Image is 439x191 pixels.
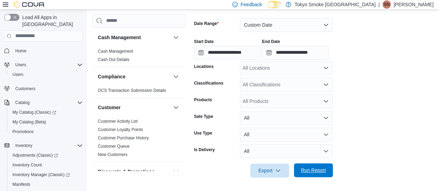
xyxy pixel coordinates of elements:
[15,48,26,54] span: Home
[98,104,170,111] button: Customer
[12,84,83,93] span: Customers
[12,46,83,55] span: Home
[92,86,186,97] div: Compliance
[240,1,262,8] span: Feedback
[7,170,85,180] a: Inventory Manager (Classic)
[301,167,326,174] span: Run Report
[10,70,26,79] a: Users
[172,103,180,112] button: Customer
[194,46,261,60] input: Press the down key to open a popover containing a calendar.
[10,151,83,159] span: Adjustments (Classic)
[194,39,214,44] label: Start Date
[250,164,289,177] button: Export
[10,118,49,126] a: My Catalog (Beta)
[194,97,212,103] label: Products
[194,64,214,69] label: Locations
[19,14,83,28] span: Load All Apps in [GEOGRAPHIC_DATA]
[98,88,166,93] a: OCS Transaction Submission Details
[12,85,38,93] a: Customers
[15,86,35,92] span: Customers
[12,110,56,115] span: My Catalog (Classic)
[254,164,285,177] span: Export
[1,98,85,107] button: Catalog
[382,0,391,9] div: Stephanie Neblett
[323,98,329,104] button: Open list of options
[12,129,34,134] span: Promotions
[1,46,85,56] button: Home
[10,151,61,159] a: Adjustments (Classic)
[194,130,212,136] label: Use Type
[10,180,83,189] span: Manifests
[240,18,333,32] button: Custom Date
[12,98,32,107] button: Catalog
[10,171,73,179] a: Inventory Manager (Classic)
[98,119,138,124] a: Customer Activity List
[98,34,141,41] h3: Cash Management
[10,161,83,169] span: Inventory Count
[98,152,127,157] span: New Customers
[98,127,143,132] a: Customer Loyalty Points
[10,171,83,179] span: Inventory Manager (Classic)
[268,1,282,8] input: Dark Mode
[92,117,186,162] div: Customer
[7,150,85,160] a: Adjustments (Classic)
[10,128,36,136] a: Promotions
[1,141,85,150] button: Inventory
[7,107,85,117] a: My Catalog (Classic)
[240,128,333,141] button: All
[98,57,129,62] a: Cash Out Details
[194,21,219,26] label: Date Range
[323,82,329,87] button: Open list of options
[240,111,333,125] button: All
[323,65,329,71] button: Open list of options
[7,160,85,170] button: Inventory Count
[7,127,85,137] button: Promotions
[10,180,33,189] a: Manifests
[12,172,70,177] span: Inventory Manager (Classic)
[12,61,29,69] button: Users
[98,104,120,111] h3: Customer
[12,47,29,55] a: Home
[7,70,85,79] button: Users
[172,167,180,176] button: Discounts & Promotions
[98,73,170,80] button: Compliance
[12,182,30,187] span: Manifests
[92,47,186,67] div: Cash Management
[10,70,83,79] span: Users
[1,84,85,94] button: Customers
[12,141,35,150] button: Inventory
[98,73,125,80] h3: Compliance
[10,161,45,169] a: Inventory Count
[394,0,433,9] p: [PERSON_NAME]
[12,98,83,107] span: Catalog
[98,136,149,140] a: Customer Purchase History
[15,62,26,68] span: Users
[98,49,133,54] a: Cash Management
[98,127,143,132] span: Customer Loyalty Points
[98,152,127,157] a: New Customers
[12,141,83,150] span: Inventory
[10,108,59,116] a: My Catalog (Classic)
[98,34,170,41] button: Cash Management
[194,114,213,119] label: Sale Type
[12,153,58,158] span: Adjustments (Classic)
[98,135,149,141] span: Customer Purchase History
[262,46,329,60] input: Press the down key to open a popover containing a calendar.
[10,128,83,136] span: Promotions
[98,168,154,175] h3: Discounts & Promotions
[262,39,280,44] label: End Date
[384,0,390,9] span: SN
[15,143,32,148] span: Inventory
[12,162,42,168] span: Inventory Count
[98,168,170,175] button: Discounts & Promotions
[1,60,85,70] button: Users
[172,72,180,81] button: Compliance
[12,119,46,125] span: My Catalog (Beta)
[12,61,83,69] span: Users
[14,1,45,8] img: Cova
[194,80,223,86] label: Classifications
